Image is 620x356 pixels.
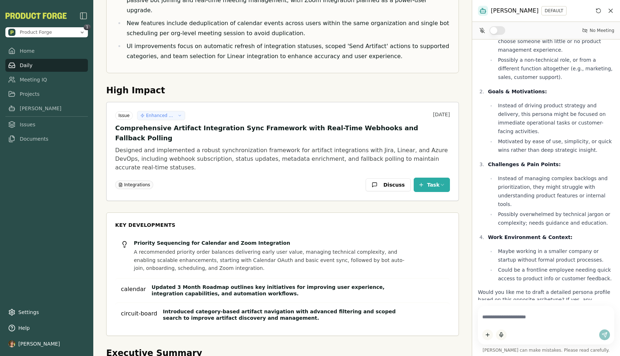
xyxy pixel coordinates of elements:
[163,309,414,321] h4: Introduced category-based artifact navigation with advanced filtering and scoped search to improv...
[8,340,15,347] img: profile
[366,178,411,191] button: Discuss
[115,123,450,143] h4: Comprehensive Artifact Integration Sync Framework with Real-Time Webhooks and Fallback Polling
[607,7,614,14] button: Close chat
[121,285,146,294] div: calendar
[115,221,450,229] h2: Key Developments
[496,210,614,227] li: Possibly overwhelmed by technical jargon or complexity; needs guidance and education.
[5,27,88,37] button: Open organization switcher
[152,284,414,297] h4: Updated 3 Month Roadmap outlines key initiatives for improving user experience, integration capab...
[496,266,614,283] li: Could be a frontline employee needing quick access to product info or customer feedback.
[125,41,450,61] li: UI improvements focus on automatic refresh of integration statuses, scoped 'Send Artifact' action...
[106,85,459,96] h2: High Impact
[488,89,547,94] strong: Goals & Motivations:
[5,118,88,131] a: Issues
[482,329,493,340] button: Add content to chat
[496,247,614,264] li: Maybe working in a smaller company or startup without formal product processes.
[5,73,88,86] a: Meeting IQ
[137,111,185,120] button: Enhanced Artifact Integration Sync and Real-Time Status Management
[20,29,52,36] span: Product Forge
[5,88,88,100] a: Projects
[115,146,450,172] p: Designed and implemented a robust synchronization framework for artifact integrations with Jira, ...
[496,56,614,81] li: Possibly a non-technical role, or from a different function altogether (e.g., marketing, sales, c...
[496,329,507,340] button: Start dictation
[541,6,567,15] button: DEFAULT
[8,29,15,36] img: Product Forge
[125,18,450,38] li: New features include deduplication of calendar events across users within the same organization a...
[5,306,88,319] a: Settings
[146,113,175,118] span: Enhanced Artifact Integration Sync and Real-Time Status Management
[488,234,573,240] strong: Work Environment & Context:
[5,59,88,72] a: Daily
[433,111,450,118] p: [DATE]
[478,347,614,353] span: [PERSON_NAME] can make mistakes. Please read carefully.
[590,28,614,33] span: No Meeting
[599,329,610,340] button: Send message
[5,102,88,115] a: [PERSON_NAME]
[488,161,561,167] strong: Challenges & Pain Points:
[496,28,614,54] li: Instead of experienced product professionals, choose someone with little or no product management...
[79,11,88,20] img: sidebar
[478,289,614,311] p: Would you like me to draft a detailed persona profile based on this opposite archetype? If yes, a...
[84,24,91,30] span: 1
[121,309,157,318] div: circuit-board
[5,322,88,334] button: Help
[594,6,603,15] button: Reset conversation
[5,132,88,145] a: Documents
[496,137,614,154] li: Motivated by ease of use, simplicity, or quick wins rather than deep strategic insight.
[134,248,414,272] p: A recommended priority order balances delivering early user value, managing technical complexity,...
[496,174,614,209] li: Instead of managing complex backlogs and prioritization, they might struggle with understanding p...
[115,111,133,120] div: Issue
[5,44,88,57] a: Home
[5,13,67,19] button: PF-Logo
[491,6,539,15] span: [PERSON_NAME]
[134,240,414,247] h4: Priority Sequencing for Calendar and Zoom Integration
[5,337,88,350] button: [PERSON_NAME]
[496,101,614,136] li: Instead of driving product strategy and delivery, this persona might be focused on immediate oper...
[5,13,67,19] img: Product Forge
[115,181,153,189] div: Integrations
